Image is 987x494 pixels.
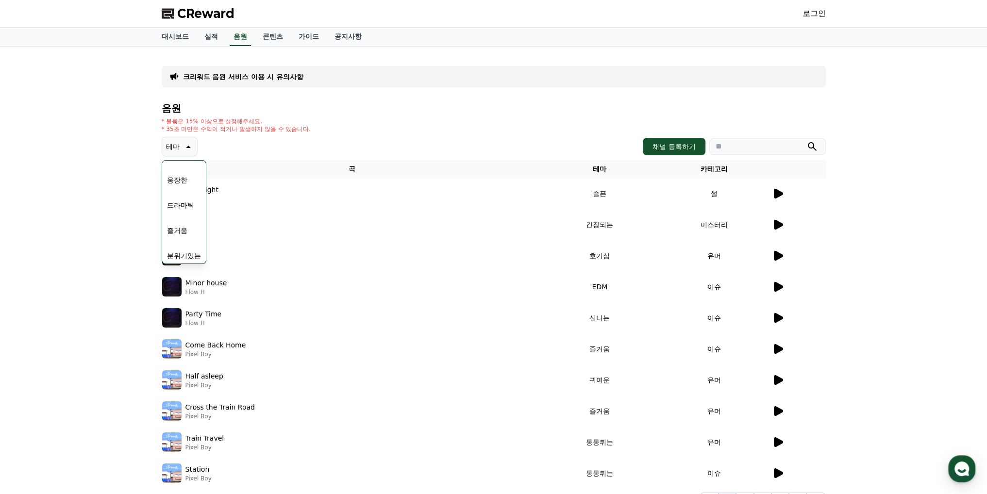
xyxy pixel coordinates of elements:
td: 신나는 [543,302,657,333]
td: 이슈 [657,271,771,302]
p: Flow H [185,288,227,296]
td: 유머 [657,240,771,271]
span: CReward [177,6,234,21]
a: 설정 [125,308,186,332]
button: 드라마틱 [163,195,198,216]
a: 로그인 [803,8,826,19]
h4: 음원 [162,103,826,114]
img: music [162,463,182,483]
th: 테마 [543,160,657,178]
button: 분위기있는 [163,245,205,266]
p: * 볼륨은 15% 이상으로 설정해주세요. [162,117,311,125]
p: Train Travel [185,433,224,444]
td: 이슈 [657,333,771,364]
td: 귀여운 [543,364,657,395]
p: Pixel Boy [185,475,212,482]
p: Pixel Boy [185,444,224,451]
p: Half asleep [185,371,223,381]
span: 대화 [89,323,100,330]
span: 설정 [150,322,162,330]
img: music [162,401,182,421]
a: 대화 [64,308,125,332]
img: music [162,370,182,390]
a: CReward [162,6,234,21]
a: 홈 [3,308,64,332]
td: 유머 [657,427,771,458]
img: music [162,339,182,359]
p: Pixel Boy [185,412,255,420]
img: music [162,432,182,452]
td: 통통튀는 [543,427,657,458]
button: 테마 [162,137,198,156]
p: * 35초 미만은 수익이 적거나 발생하지 않을 수 있습니다. [162,125,311,133]
p: Pixel Boy [185,381,223,389]
td: 유머 [657,364,771,395]
p: Minor house [185,278,227,288]
a: 음원 [230,28,251,46]
img: music [162,277,182,296]
a: 대시보드 [154,28,197,46]
td: 호기심 [543,240,657,271]
button: 웅장한 [163,169,191,191]
td: 썰 [657,178,771,209]
td: 즐거움 [543,395,657,427]
td: 이슈 [657,302,771,333]
td: EDM [543,271,657,302]
p: Come Back Home [185,340,246,350]
th: 곡 [162,160,543,178]
td: 슬픈 [543,178,657,209]
button: 채널 등록하기 [643,138,705,155]
th: 카테고리 [657,160,771,178]
td: 긴장되는 [543,209,657,240]
a: 실적 [197,28,226,46]
span: 홈 [31,322,36,330]
button: 즐거움 [163,220,191,241]
p: Sad Night [185,185,218,195]
p: Station [185,464,210,475]
p: Cross the Train Road [185,402,255,412]
p: 테마 [166,140,180,153]
a: 공지사항 [327,28,369,46]
td: 즐거움 [543,333,657,364]
td: 통통튀는 [543,458,657,489]
td: 이슈 [657,458,771,489]
img: music [162,308,182,328]
td: 유머 [657,395,771,427]
a: 콘텐츠 [255,28,291,46]
td: 미스터리 [657,209,771,240]
p: Flow H [185,319,222,327]
p: Party Time [185,309,222,319]
p: Pixel Boy [185,350,246,358]
a: 가이드 [291,28,327,46]
a: 크리워드 음원 서비스 이용 시 유의사항 [183,72,303,82]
